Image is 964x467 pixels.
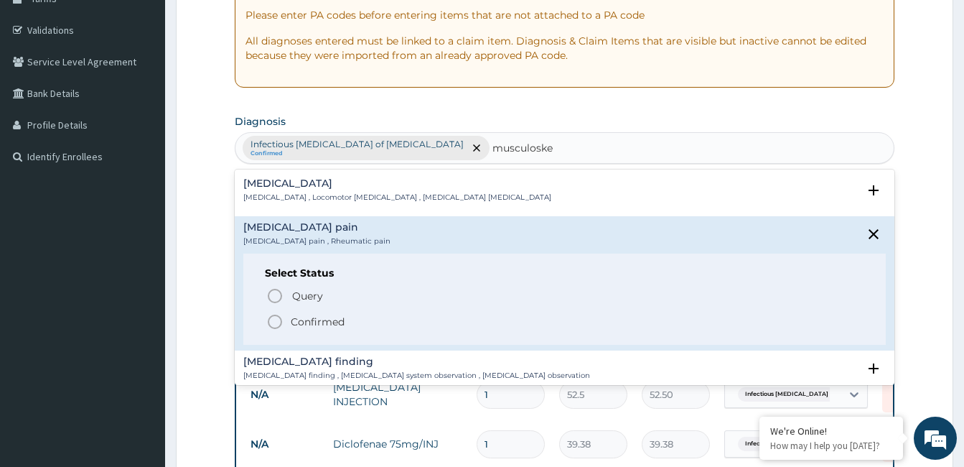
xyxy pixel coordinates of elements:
[235,114,286,129] label: Diagnosis
[75,80,241,99] div: Chat with us now
[266,287,284,305] i: status option query
[470,142,483,154] span: remove selection option
[738,387,864,402] span: Infectious [MEDICAL_DATA] of intest...
[326,430,469,458] td: Diclofenae 75mg/INJ
[243,371,590,381] p: [MEDICAL_DATA] finding , [MEDICAL_DATA] system observation , [MEDICAL_DATA] observation
[245,8,884,22] p: Please enter PA codes before entering items that are not attached to a PA code
[865,182,882,199] i: open select status
[243,193,551,203] p: [MEDICAL_DATA] , Locomotor [MEDICAL_DATA] , [MEDICAL_DATA] [MEDICAL_DATA]
[266,313,284,330] i: status option filled
[865,226,882,243] i: close select status
[83,142,198,287] span: We're online!
[770,440,892,452] p: How may I help you today?
[7,313,273,364] textarea: Type your message and hit 'Enter'
[243,236,390,246] p: [MEDICAL_DATA] pain , Rheumatic pain
[243,222,390,233] h4: [MEDICAL_DATA] pain
[326,373,469,416] td: [MEDICAL_DATA] INJECTION
[292,289,323,303] span: Query
[265,268,864,279] h6: Select Status
[738,437,864,451] span: Infectious [MEDICAL_DATA] of intest...
[245,34,884,63] p: All diagnoses entered must be linked to a claim item. Diagnosis & Claim Items that are visible bu...
[291,315,345,329] p: Confirmed
[770,425,892,438] div: We're Online!
[243,382,326,408] td: N/A
[243,431,326,458] td: N/A
[243,178,551,189] h4: [MEDICAL_DATA]
[27,72,58,108] img: d_794563401_company_1708531726252_794563401
[865,360,882,377] i: open select status
[243,356,590,367] h4: [MEDICAL_DATA] finding
[251,150,464,157] small: Confirmed
[235,7,270,42] div: Minimize live chat window
[251,139,464,150] p: Infectious [MEDICAL_DATA] of [MEDICAL_DATA]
